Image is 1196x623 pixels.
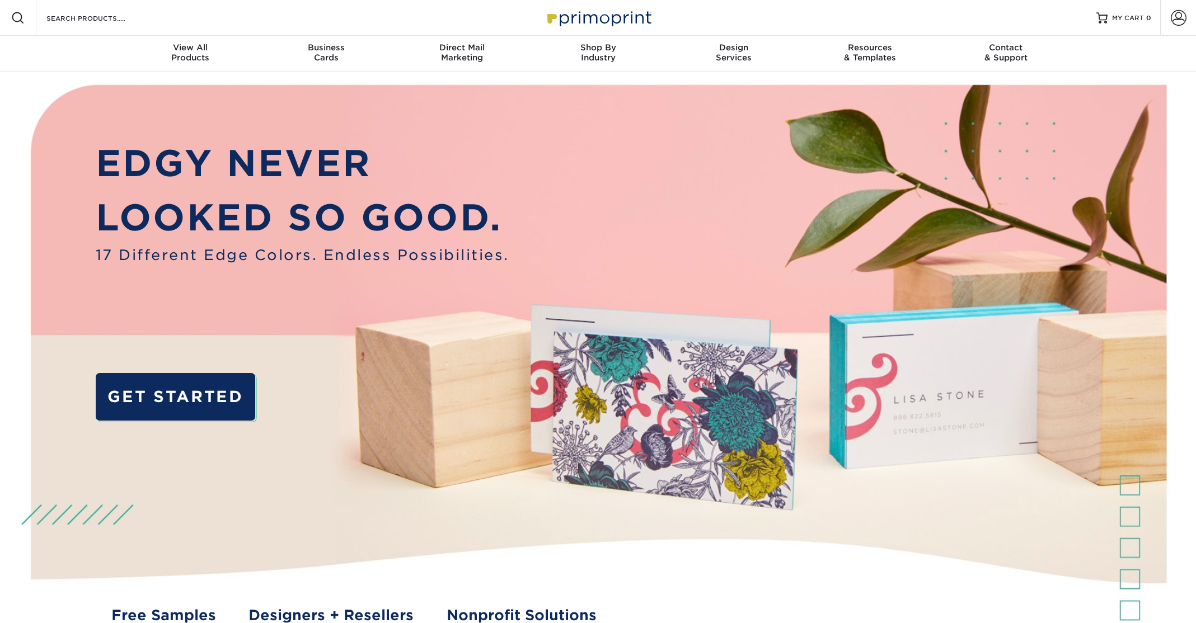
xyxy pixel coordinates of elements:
[123,43,259,53] span: View All
[394,36,530,72] a: Direct MailMarketing
[45,11,154,25] input: SEARCH PRODUCTS.....
[123,36,259,72] a: View AllProducts
[394,43,530,63] div: Marketing
[258,43,394,53] span: Business
[96,373,255,420] a: GET STARTED
[123,43,259,63] div: Products
[530,43,666,63] div: Industry
[666,36,802,72] a: DesignServices
[96,191,509,244] p: LOOKED SO GOOD.
[666,43,802,63] div: Services
[258,43,394,63] div: Cards
[666,43,802,53] span: Design
[530,43,666,53] span: Shop By
[802,43,938,63] div: & Templates
[394,43,530,53] span: Direct Mail
[542,6,654,30] img: Primoprint
[802,36,938,72] a: Resources& Templates
[96,136,509,190] p: EDGY NEVER
[938,36,1074,72] a: Contact& Support
[258,36,394,72] a: BusinessCards
[96,244,509,266] span: 17 Different Edge Colors. Endless Possibilities.
[530,36,666,72] a: Shop ByIndustry
[938,43,1074,63] div: & Support
[802,43,938,53] span: Resources
[938,43,1074,53] span: Contact
[1112,13,1144,23] span: MY CART
[1146,14,1151,22] span: 0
